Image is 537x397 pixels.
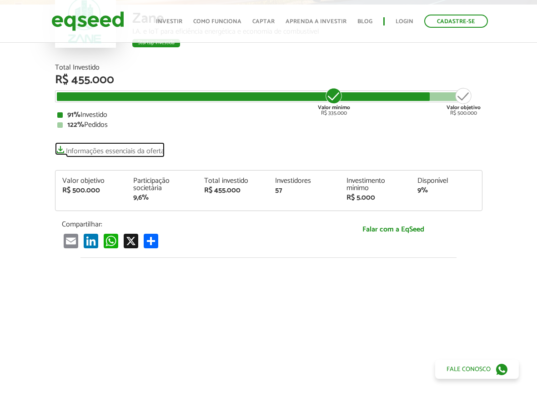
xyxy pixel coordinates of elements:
div: R$ 5.000 [346,194,404,201]
a: Captar [252,19,275,25]
a: Email [62,233,80,248]
div: Disponível [417,177,475,185]
div: Pedidos [57,121,480,129]
a: X [122,233,140,248]
a: Blog [357,19,372,25]
a: WhatsApp [102,233,120,248]
a: Informações essenciais da oferta [55,142,165,155]
strong: Valor mínimo [318,103,350,112]
div: R$ 335.000 [317,87,351,116]
strong: 91% [67,109,80,121]
div: 9% [417,187,475,194]
div: Valor objetivo [62,177,120,185]
div: 9,6% [133,194,191,201]
a: Aprenda a investir [286,19,346,25]
a: Login [396,19,413,25]
div: Total Investido [55,64,482,71]
div: Participação societária [133,177,191,192]
div: Investimento mínimo [346,177,404,192]
div: Investido [57,111,480,119]
a: Cadastre-se [424,15,488,28]
img: EqSeed [51,9,124,33]
div: R$ 500.000 [447,87,481,116]
a: Investir [156,19,182,25]
div: Total investido [204,177,261,185]
div: R$ 500.000 [62,187,120,194]
a: Como funciona [193,19,241,25]
div: R$ 455.000 [204,187,261,194]
strong: 122% [67,119,84,131]
strong: Valor objetivo [447,103,481,112]
a: Falar com a EqSeed [311,220,476,239]
p: Compartilhar: [62,220,297,229]
div: Investidores [275,177,332,185]
a: Compartilhar [142,233,160,248]
div: 57 [275,187,332,194]
div: Startup investida [132,39,180,47]
a: Fale conosco [435,360,519,379]
div: R$ 455.000 [55,74,482,86]
a: LinkedIn [82,233,100,248]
